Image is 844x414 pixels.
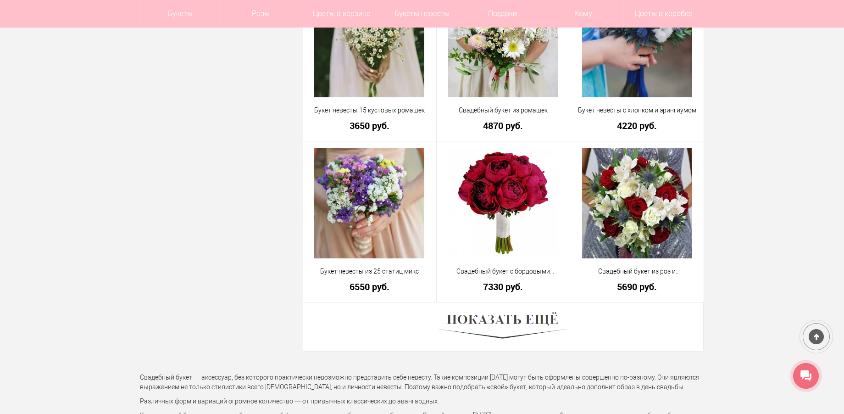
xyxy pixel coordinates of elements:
a: 5690 руб. [576,282,698,291]
img: Свадебный букет из роз и альстромерий [582,148,692,258]
a: Букет невесты с хлопком и эрингиумом [576,106,698,115]
a: Свадебный букет с бордовыми пионами [443,267,564,276]
a: 4870 руб. [443,121,564,130]
img: Показать ещё [439,309,567,344]
a: Показать ещё [439,323,567,330]
a: Букет невесты 15 кустовых ромашек [309,106,430,115]
img: Свадебный букет с бордовыми пионами [448,148,558,258]
p: Свадебный букет — аксессуар, без которого практически невозможно представить себе невесту. Такие ... [140,373,704,392]
img: Букет невесты из 25 статиц микс [314,148,424,258]
a: Свадебный букет из роз и альстромерий [576,267,698,276]
a: 3650 руб. [309,121,430,130]
a: Свадебный букет из ромашек [443,106,564,115]
a: 7330 руб. [443,282,564,291]
p: Различных форм и вариаций огромное количество — от привычных классических до авангардных. [140,397,704,406]
a: 4220 руб. [576,121,698,130]
a: Букет невесты из 25 статиц микс [309,267,430,276]
a: 6550 руб. [309,282,430,291]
